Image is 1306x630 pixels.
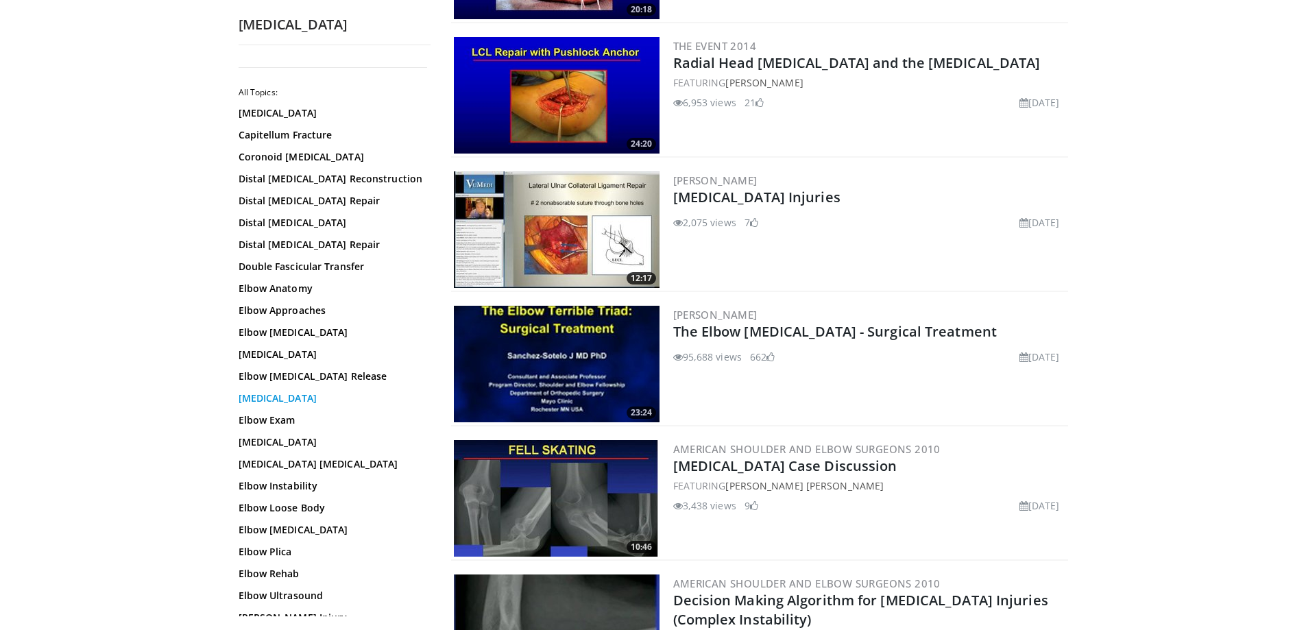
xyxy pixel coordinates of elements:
a: 23:24 [454,306,660,422]
a: American Shoulder and Elbow Surgeons 2010 [673,442,941,456]
a: Elbow [MEDICAL_DATA] [239,523,424,537]
span: 10:46 [627,541,656,553]
li: [DATE] [1019,95,1060,110]
a: The Event 2014 [673,39,757,53]
span: 23:24 [627,407,656,419]
a: [MEDICAL_DATA] [239,435,424,449]
a: [PERSON_NAME] [PERSON_NAME] [725,479,884,492]
li: 3,438 views [673,498,736,513]
a: Elbow [MEDICAL_DATA] Release [239,369,424,383]
a: [PERSON_NAME] [725,76,803,89]
a: Elbow Loose Body [239,501,424,515]
a: 12:17 [454,171,660,288]
a: Distal [MEDICAL_DATA] Repair [239,238,424,252]
a: Capitellum Fracture [239,128,424,142]
h2: All Topics: [239,87,427,98]
img: FZUcRHgrY5h1eNdH4xMDoxOjByO_JhYE.300x170_q85_crop-smart_upscale.jpg [454,171,660,288]
span: 24:20 [627,138,656,150]
a: 10:46 [454,440,660,557]
span: 12:17 [627,272,656,284]
a: Radial Head [MEDICAL_DATA] and the [MEDICAL_DATA] [673,53,1041,72]
a: Elbow Exam [239,413,424,427]
a: Coronoid [MEDICAL_DATA] [239,150,424,164]
li: 2,075 views [673,215,736,230]
a: Elbow Instability [239,479,424,493]
li: 21 [745,95,764,110]
img: 162531_0000_1.png.300x170_q85_crop-smart_upscale.jpg [454,306,660,422]
a: Elbow Plica [239,545,424,559]
a: [MEDICAL_DATA] [239,348,424,361]
a: [PERSON_NAME] Injury [239,611,424,625]
div: FEATURING [673,75,1065,90]
a: Elbow [MEDICAL_DATA] [239,326,424,339]
a: 24:20 [454,37,660,154]
a: [PERSON_NAME] [673,308,758,322]
a: [MEDICAL_DATA] [239,391,424,405]
a: [MEDICAL_DATA] [239,106,424,120]
li: 6,953 views [673,95,736,110]
img: king2_1.png.300x170_q85_crop-smart_upscale.jpg [454,440,660,557]
a: Elbow Approaches [239,304,424,317]
a: [MEDICAL_DATA] Case Discussion [673,457,897,475]
li: [DATE] [1019,215,1060,230]
a: The Elbow [MEDICAL_DATA] - Surgical Treatment [673,322,997,341]
a: [PERSON_NAME] [673,173,758,187]
a: [MEDICAL_DATA] [MEDICAL_DATA] [239,457,424,471]
a: Distal [MEDICAL_DATA] Repair [239,194,424,208]
li: 9 [745,498,758,513]
h2: [MEDICAL_DATA] [239,16,431,34]
a: Distal [MEDICAL_DATA] [239,216,424,230]
span: 20:18 [627,3,656,16]
a: American Shoulder and Elbow Surgeons 2010 [673,577,941,590]
a: Decision Making Algorithm for [MEDICAL_DATA] Injuries (Complex Instability) [673,591,1048,629]
a: Elbow Anatomy [239,282,424,295]
img: 9a23cfc8-c674-42b0-a603-dd1074ba5b3d.300x170_q85_crop-smart_upscale.jpg [454,37,660,154]
li: 95,688 views [673,350,742,364]
a: Elbow Rehab [239,567,424,581]
div: FEATURING [673,478,1065,493]
a: [MEDICAL_DATA] Injuries [673,188,841,206]
a: Distal [MEDICAL_DATA] Reconstruction [239,172,424,186]
li: 662 [750,350,775,364]
li: [DATE] [1019,350,1060,364]
a: Elbow Ultrasound [239,589,424,603]
li: [DATE] [1019,498,1060,513]
a: Double Fascicular Transfer [239,260,424,274]
li: 7 [745,215,758,230]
